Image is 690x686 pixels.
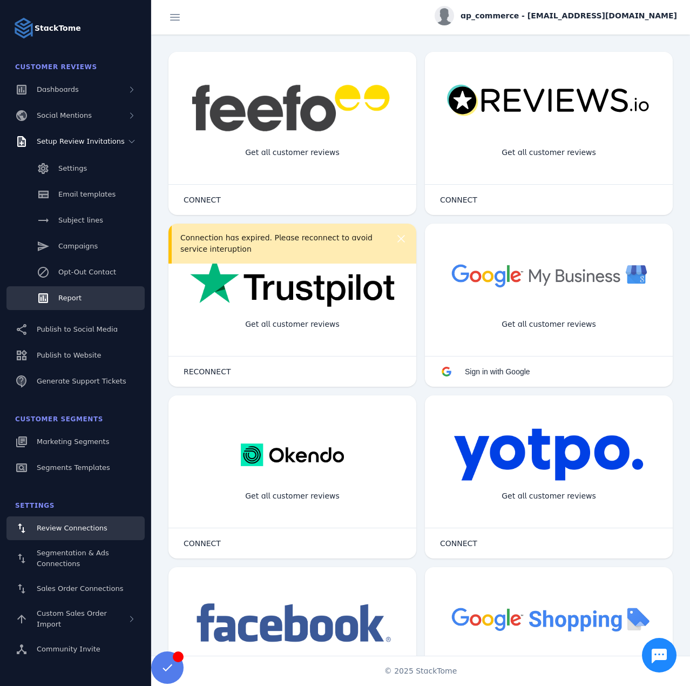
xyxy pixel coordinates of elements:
span: ap_commerce - [EMAIL_ADDRESS][DOMAIN_NAME] [461,10,677,22]
div: Import Products from Google [485,654,612,682]
span: Settings [58,164,87,172]
span: Email templates [58,190,116,198]
span: Publish to Website [37,351,101,359]
span: Marketing Segments [37,438,109,446]
span: Sales Order Connections [37,584,123,593]
img: googlebusiness.png [447,256,651,294]
span: CONNECT [440,540,477,547]
a: Publish to Website [6,344,145,367]
img: facebook.png [190,600,395,648]
span: Segmentation & Ads Connections [37,549,109,568]
div: Get all customer reviews [236,310,348,339]
a: Email templates [6,183,145,206]
span: Social Mentions [37,111,92,119]
span: Customer Reviews [15,63,97,71]
span: Review Connections [37,524,107,532]
span: Setup Review Invitations [37,137,125,145]
a: Report [6,286,145,310]
span: Community Invite [37,645,100,653]
span: RECONNECT [184,368,231,375]
a: Sales Order Connections [6,577,145,601]
a: Campaigns [6,234,145,258]
span: Segments Templates [37,463,110,472]
div: Connection has expired. Please reconnect to avoid service interuption [180,232,385,255]
span: Opt-Out Contact [58,268,116,276]
img: profile.jpg [435,6,454,25]
button: CONNECT [173,533,232,554]
img: yotpo.png [454,428,644,482]
button: RECONNECT [173,361,242,382]
span: Publish to Social Media [37,325,118,333]
img: okendo.webp [241,428,344,482]
span: © 2025 StackTome [384,665,457,677]
button: CONNECT [173,189,232,211]
span: Customer Segments [15,415,103,423]
a: Marketing Segments [6,430,145,454]
span: Subject lines [58,216,103,224]
span: Report [58,294,82,302]
a: Publish to Social Media [6,318,145,341]
span: Sign in with Google [465,367,530,376]
span: CONNECT [184,540,221,547]
span: CONNECT [440,196,477,204]
span: Campaigns [58,242,98,250]
span: Custom Sales Order Import [37,609,107,628]
img: reviewsio.svg [447,84,651,117]
div: Get all customer reviews [493,310,605,339]
a: Subject lines [6,209,145,232]
span: Generate Support Tickets [37,377,126,385]
div: Get all customer reviews [236,138,348,167]
a: Opt-Out Contact [6,260,145,284]
a: Segmentation & Ads Connections [6,542,145,575]
div: Get all customer reviews [493,138,605,167]
div: Get all customer reviews [493,482,605,510]
img: googleshopping.png [447,600,651,638]
img: trustpilot.png [190,256,395,309]
span: Settings [15,502,55,509]
button: CONNECT [429,189,488,211]
a: Review Connections [6,516,145,540]
img: Logo image [13,17,35,39]
strong: StackTome [35,23,81,34]
img: feefo.png [190,84,395,132]
button: ap_commerce - [EMAIL_ADDRESS][DOMAIN_NAME] [435,6,677,25]
a: Community Invite [6,637,145,661]
button: CONNECT [429,533,488,554]
div: Get all customer reviews [236,482,348,510]
span: CONNECT [184,196,221,204]
span: Dashboards [37,85,79,93]
button: Sign in with Google [429,361,541,382]
a: Segments Templates [6,456,145,480]
a: Settings [6,157,145,180]
a: Generate Support Tickets [6,369,145,393]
